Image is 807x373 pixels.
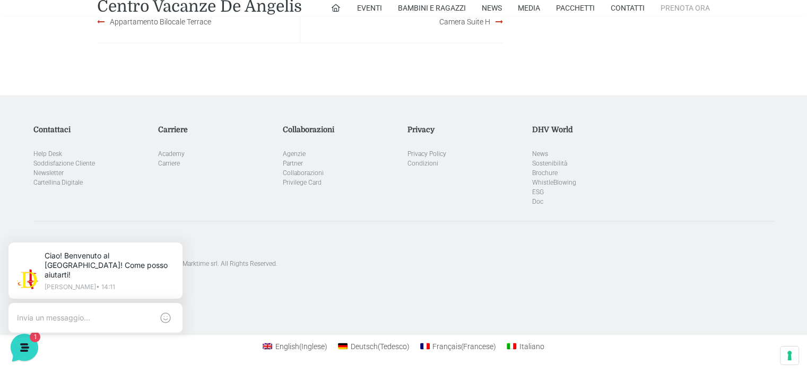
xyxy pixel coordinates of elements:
span: Italiano [519,342,544,350]
img: light [23,39,45,60]
a: Cartellina Digitale [33,178,83,186]
a: Doc [532,197,543,205]
h5: Privacy [407,125,524,134]
button: 1Messaggi [74,275,139,300]
a: Academy [158,150,185,157]
span: ( [378,342,380,350]
a: Partner [283,159,303,167]
span: ) [407,342,410,350]
p: La nostra missione è rendere la tua esperienza straordinaria! [8,47,178,68]
span: Francese [461,342,496,350]
a: English(Inglese) [257,339,333,353]
span: English [275,342,299,350]
p: Aiuto [163,290,179,300]
a: News [532,150,548,157]
a: Collaborazioni [283,169,324,176]
span: Trova una risposta [17,176,83,185]
p: [PERSON_NAME] • 14:11 [51,54,180,60]
p: [GEOGRAPHIC_DATA]. Designed with special care by Marktime srl. All Rights Reserved. [33,258,774,268]
a: Français(Francese) [415,339,502,353]
span: Deutsch [351,342,378,350]
a: ESG [532,188,544,195]
h5: Carriere [158,125,275,134]
a: Deutsch(Tedesco) [333,339,415,353]
button: Le tue preferenze relative al consenso per le tecnologie di tracciamento [780,346,799,365]
h5: Contattaci [33,125,150,134]
button: Inizia una conversazione [17,134,195,155]
span: ( [461,342,463,350]
button: Home [8,275,74,300]
p: Home [32,290,50,300]
h2: Ciao da De Angelis Resort 👋 [8,8,178,42]
iframe: Customerly Messenger Launcher [8,332,40,363]
a: WhistleBlowing [532,178,576,186]
a: Privilege Card [283,178,322,186]
a: [DEMOGRAPHIC_DATA] tutto [94,85,195,93]
span: Inizia una conversazione [69,140,157,149]
span: Français [432,342,461,350]
span: 1 [185,115,195,125]
h5: DHV World [532,125,649,134]
p: Ciao! Benvenuto al [GEOGRAPHIC_DATA]! Come posso aiutarti! [51,21,180,50]
a: Newsletter [33,169,64,176]
button: Aiuto [138,275,204,300]
a: Appartamento Bilocale Terrace [110,18,211,26]
span: 1 [106,274,114,282]
span: ( [299,342,301,350]
a: Sostenibilità [532,159,567,167]
p: 1 min fa [172,102,195,111]
a: Carriere [158,159,180,167]
span: Tedesco [378,342,410,350]
span: Inglese [299,342,327,350]
a: Help Desk [33,150,62,157]
a: Apri Centro Assistenza [113,176,195,185]
p: Ciao! Benvenuto al [GEOGRAPHIC_DATA]! Come posso aiutarti! [45,115,166,125]
input: Cerca un articolo... [24,199,173,210]
span: ) [493,342,496,350]
a: Camera Suite H [439,18,490,26]
h5: Collaborazioni [283,125,400,134]
a: Agenzie [283,150,306,157]
span: [PERSON_NAME] [45,102,166,112]
a: Brochure [532,169,558,176]
a: [PERSON_NAME]Ciao! Benvenuto al [GEOGRAPHIC_DATA]! Come posso aiutarti!1 min fa1 [13,98,199,129]
nav: Articoli [97,1,503,43]
span: ) [325,342,327,350]
a: Italiano [501,339,550,353]
a: Soddisfazione Cliente [33,159,95,167]
span: Le tue conversazioni [17,85,90,93]
a: Privacy Policy [407,150,446,157]
a: Condizioni [407,159,438,167]
p: Messaggi [92,290,120,300]
img: light [17,103,38,124]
